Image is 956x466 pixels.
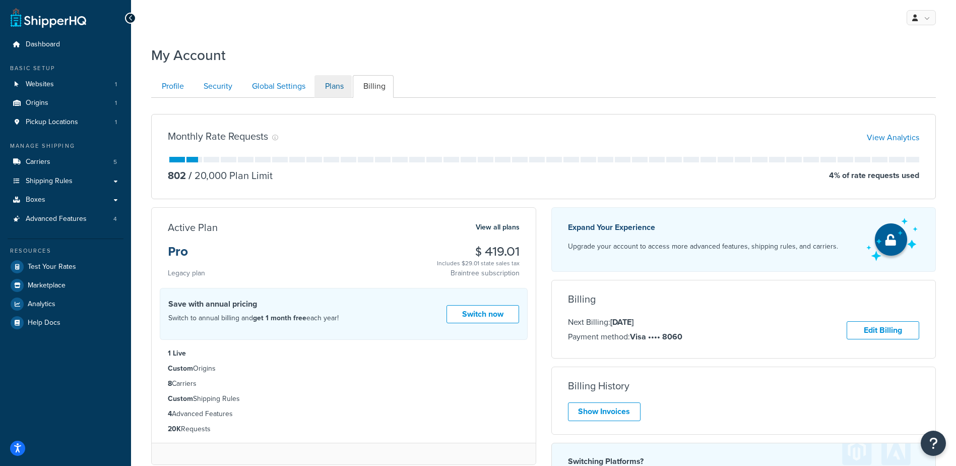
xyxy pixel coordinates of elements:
[568,220,838,235] p: Expand Your Experience
[168,245,205,266] h3: Pro
[847,321,919,340] a: Edit Billing
[8,258,123,276] a: Test Your Rates
[115,99,117,107] span: 1
[610,316,633,328] strong: [DATE]
[115,118,117,127] span: 1
[8,172,123,191] a: Shipping Rules
[26,118,78,127] span: Pickup Locations
[188,168,192,183] span: /
[115,80,117,89] span: 1
[568,316,682,329] p: Next Billing:
[829,168,919,183] p: 4 % of rate requests used
[168,378,172,389] strong: 8
[8,295,123,313] a: Analytics
[568,380,629,391] h3: Billing History
[168,393,520,404] li: Shipping Rules
[113,158,117,166] span: 5
[168,363,193,374] strong: Custom
[437,258,520,268] div: Includes $29.01 state sales tax
[8,247,123,255] div: Resources
[151,75,192,98] a: Profile
[437,245,520,258] h3: $ 419.01
[26,99,48,107] span: Origins
[168,424,520,435] li: Requests
[568,330,682,343] p: Payment method:
[28,281,66,290] span: Marketplace
[8,75,123,94] li: Websites
[26,196,45,204] span: Boxes
[168,268,205,278] small: Legacy plan
[11,8,86,28] a: ShipperHQ Home
[168,363,520,374] li: Origins
[151,45,226,65] h1: My Account
[8,113,123,132] a: Pickup Locations 1
[8,142,123,150] div: Manage Shipping
[168,131,268,142] h3: Monthly Rate Requests
[447,305,519,324] a: Switch now
[168,378,520,389] li: Carriers
[168,168,186,183] p: 802
[241,75,313,98] a: Global Settings
[437,268,520,278] p: Braintree subscription
[168,348,186,359] strong: 1 Live
[8,75,123,94] a: Websites 1
[168,393,193,404] strong: Custom
[8,35,123,54] a: Dashboard
[26,215,87,223] span: Advanced Features
[8,153,123,171] a: Carriers 5
[193,75,240,98] a: Security
[568,294,596,305] h3: Billing
[168,298,339,310] h4: Save with annual pricing
[8,314,123,332] a: Help Docs
[26,80,54,89] span: Websites
[168,424,181,434] strong: 20K
[168,409,172,419] strong: 4
[28,319,60,327] span: Help Docs
[186,168,273,183] p: 20,000 Plan Limit
[113,215,117,223] span: 4
[8,94,123,112] li: Origins
[26,158,50,166] span: Carriers
[168,222,218,233] h3: Active Plan
[168,312,339,325] p: Switch to annual billing and each year!
[26,177,73,186] span: Shipping Rules
[8,153,123,171] li: Carriers
[551,207,936,272] a: Expand Your Experience Upgrade your account to access more advanced features, shipping rules, and...
[8,64,123,73] div: Basic Setup
[353,75,394,98] a: Billing
[8,210,123,228] a: Advanced Features 4
[8,113,123,132] li: Pickup Locations
[867,132,919,143] a: View Analytics
[8,191,123,209] a: Boxes
[476,221,520,234] a: View all plans
[8,210,123,228] li: Advanced Features
[8,276,123,295] a: Marketplace
[28,263,76,271] span: Test Your Rates
[921,431,946,456] button: Open Resource Center
[28,300,55,309] span: Analytics
[568,402,641,421] a: Show Invoices
[168,409,520,420] li: Advanced Features
[253,313,306,323] strong: get 1 month free
[26,40,60,49] span: Dashboard
[630,331,682,342] strong: Visa •••• 8060
[568,240,838,254] p: Upgrade your account to access more advanced features, shipping rules, and carriers.
[314,75,352,98] a: Plans
[8,94,123,112] a: Origins 1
